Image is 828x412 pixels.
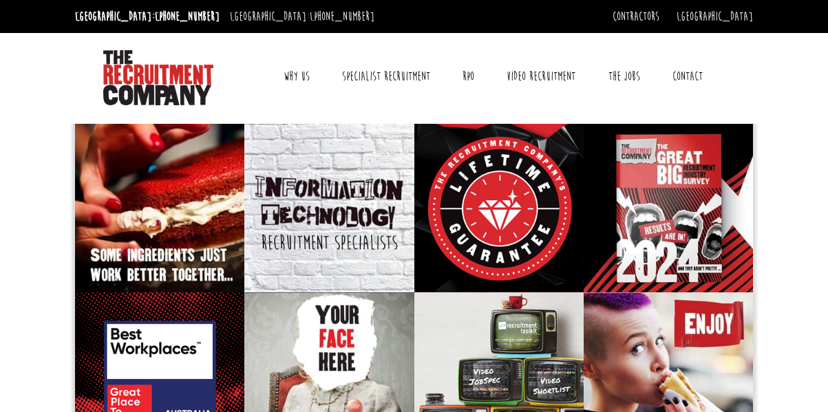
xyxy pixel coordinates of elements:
li: [GEOGRAPHIC_DATA]: [72,6,223,28]
a: Contact [662,59,713,94]
a: Video Recruitment [496,59,586,94]
a: [PHONE_NUMBER] [310,9,374,24]
a: RPO [452,59,485,94]
a: [PHONE_NUMBER] [155,9,220,24]
a: Why Us [273,59,320,94]
li: [GEOGRAPHIC_DATA]: [226,6,378,28]
a: Contractors [613,9,659,24]
a: [GEOGRAPHIC_DATA] [677,9,753,24]
img: The Recruitment Company [103,50,213,105]
a: The Jobs [598,59,650,94]
a: Specialist Recruitment [332,59,440,94]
